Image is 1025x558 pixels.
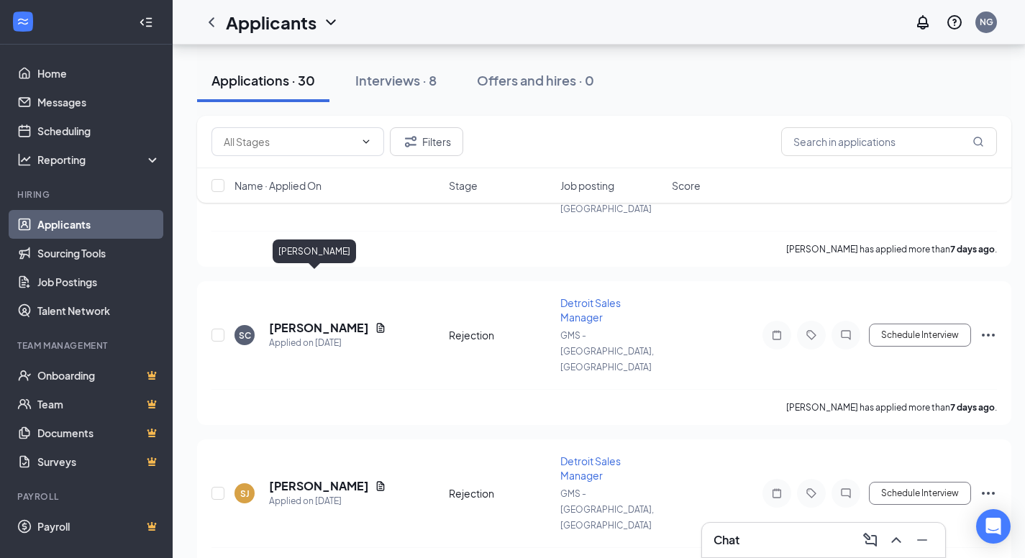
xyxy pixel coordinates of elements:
b: 7 days ago [950,244,995,255]
div: Applied on [DATE] [269,336,386,350]
div: [PERSON_NAME] [273,239,356,263]
div: Rejection [449,486,552,500]
input: All Stages [224,134,355,150]
a: Talent Network [37,296,160,325]
a: SurveysCrown [37,447,160,476]
a: Scheduling [37,116,160,145]
svg: Tag [803,329,820,341]
span: Job posting [560,178,614,193]
svg: ChevronDown [360,136,372,147]
a: PayrollCrown [37,512,160,541]
svg: Analysis [17,152,32,167]
div: Team Management [17,339,158,352]
span: Stage [449,178,478,193]
svg: Ellipses [980,485,997,502]
a: Applicants [37,210,160,239]
svg: ChatInactive [837,488,855,499]
svg: Tag [803,488,820,499]
svg: Document [375,480,386,492]
a: Sourcing Tools [37,239,160,267]
h5: [PERSON_NAME] [269,478,369,494]
a: DocumentsCrown [37,418,160,447]
span: GMS - [GEOGRAPHIC_DATA], [GEOGRAPHIC_DATA] [560,488,654,531]
button: ChevronUp [885,529,908,552]
svg: Minimize [914,531,931,549]
svg: Collapse [139,15,153,29]
svg: WorkstreamLogo [16,14,30,29]
svg: Note [768,488,785,499]
svg: Notifications [914,14,931,31]
div: Applications · 30 [211,71,315,89]
input: Search in applications [781,127,997,156]
b: 7 days ago [950,402,995,413]
span: Detroit Sales Manager [560,296,621,324]
div: Hiring [17,188,158,201]
div: Payroll [17,490,158,503]
svg: ChatInactive [837,329,855,341]
button: Filter Filters [390,127,463,156]
svg: Ellipses [980,326,997,344]
div: SJ [240,488,250,500]
button: Minimize [911,529,934,552]
button: ComposeMessage [859,529,882,552]
svg: QuestionInfo [946,14,963,31]
svg: ChevronDown [322,14,340,31]
svg: ChevronUp [888,531,905,549]
p: [PERSON_NAME] has applied more than . [786,401,997,413]
span: GMS - [GEOGRAPHIC_DATA], [GEOGRAPHIC_DATA] [560,330,654,372]
button: Schedule Interview [869,482,971,505]
div: Interviews · 8 [355,71,437,89]
div: SC [239,329,251,342]
svg: Document [375,322,386,334]
a: Messages [37,88,160,116]
h5: [PERSON_NAME] [269,320,369,336]
div: Applied on [DATE] [269,494,386,508]
p: [PERSON_NAME] has applied more than . [786,243,997,255]
a: Home [37,59,160,88]
svg: Filter [402,133,419,150]
span: Detroit Sales Manager [560,454,621,482]
div: NG [980,16,993,28]
a: Job Postings [37,267,160,296]
div: Offers and hires · 0 [477,71,594,89]
div: Open Intercom Messenger [976,509,1011,544]
span: Score [672,178,701,193]
div: Reporting [37,152,161,167]
button: Schedule Interview [869,324,971,347]
svg: Note [768,329,785,341]
h1: Applicants [226,10,316,35]
svg: ComposeMessage [862,531,879,549]
span: Name · Applied On [234,178,322,193]
div: Rejection [449,328,552,342]
a: TeamCrown [37,390,160,418]
svg: MagnifyingGlass [972,136,984,147]
h3: Chat [714,532,739,548]
a: OnboardingCrown [37,361,160,390]
svg: ChevronLeft [203,14,220,31]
